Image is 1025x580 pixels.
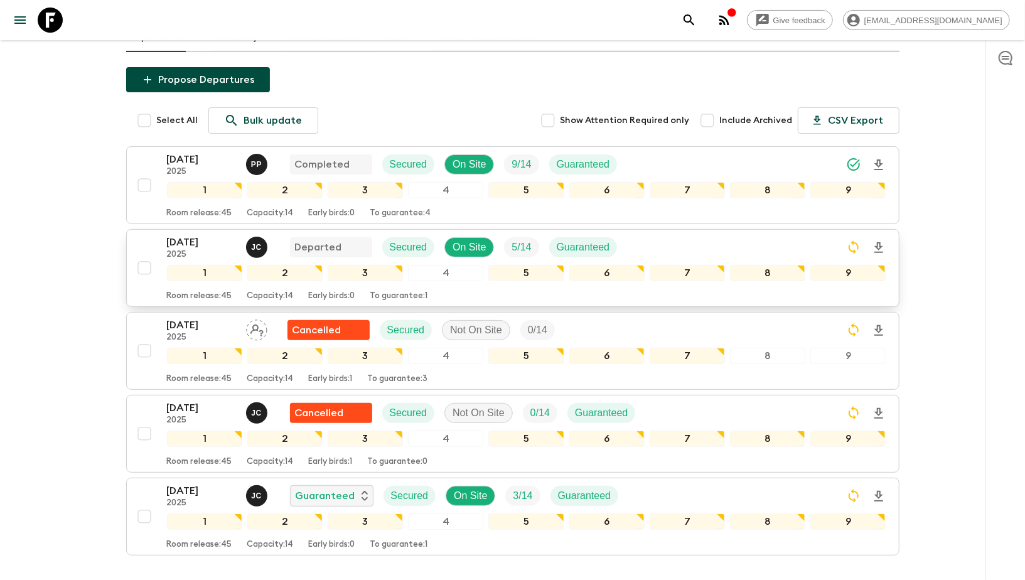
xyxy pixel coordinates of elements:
p: Guaranteed [558,488,611,503]
p: Completed [295,157,350,172]
svg: Download Onboarding [871,323,886,338]
p: J C [251,491,262,501]
p: Room release: 45 [167,374,232,384]
button: JC [246,402,270,424]
p: Secured [390,405,427,421]
div: On Site [444,154,494,175]
p: Not On Site [453,405,505,421]
div: 3 [328,265,403,281]
p: 5 / 14 [512,240,531,255]
button: [DATE]2025Pabel PerezCompletedSecuredOn SiteTrip FillGuaranteed123456789Room release:45Capacity:1... [126,146,899,224]
p: On Site [453,157,486,172]
div: 8 [730,182,805,198]
div: 1 [167,265,242,281]
p: Early birds: 0 [309,540,355,550]
div: 5 [488,348,564,364]
div: 8 [730,431,805,447]
p: 2025 [167,416,236,426]
button: CSV Export [798,107,899,134]
button: [DATE]2025Julio CamachoDepartedSecuredOn SiteTrip FillGuaranteed123456789Room release:45Capacity:... [126,229,899,307]
span: Pabel Perez [246,158,270,168]
div: 7 [650,513,725,530]
p: Room release: 45 [167,540,232,550]
span: Select All [157,114,198,127]
svg: Sync Required - Changes detected [846,240,861,255]
p: Secured [390,240,427,255]
p: [DATE] [167,318,236,333]
div: Trip Fill [504,237,539,257]
p: To guarantee: 3 [368,374,428,384]
p: 0 / 14 [528,323,547,338]
p: Guaranteed [296,488,355,503]
div: Trip Fill [520,320,555,340]
p: 0 / 14 [530,405,550,421]
p: [DATE] [167,483,236,498]
span: Julio Camacho [246,489,270,499]
div: 8 [730,348,805,364]
p: Guaranteed [557,240,610,255]
p: Early birds: 0 [309,291,355,301]
div: 8 [730,265,805,281]
p: 2025 [167,498,236,508]
svg: Download Onboarding [871,240,886,255]
div: Secured [382,403,435,423]
div: 2 [247,265,323,281]
div: Not On Site [442,320,510,340]
div: 4 [408,513,483,530]
div: 1 [167,182,242,198]
button: search adventures [677,8,702,33]
div: 9 [810,265,886,281]
p: On Site [453,240,486,255]
button: Propose Departures [126,67,270,92]
p: Capacity: 14 [247,291,294,301]
div: 5 [488,182,564,198]
svg: Sync Required - Changes detected [846,488,861,503]
div: 2 [247,431,323,447]
div: 4 [408,348,483,364]
div: 9 [810,182,886,198]
p: Cancelled [292,323,341,338]
svg: Download Onboarding [871,489,886,504]
div: 7 [650,348,725,364]
span: [EMAIL_ADDRESS][DOMAIN_NAME] [857,16,1009,25]
span: Julio Camacho [246,240,270,250]
button: menu [8,8,33,33]
p: Early birds: 1 [309,374,353,384]
div: 3 [328,513,403,530]
span: Give feedback [766,16,832,25]
p: Room release: 45 [167,457,232,467]
div: 3 [328,182,403,198]
div: 4 [408,182,483,198]
div: 9 [810,348,886,364]
div: 2 [247,513,323,530]
div: 9 [810,431,886,447]
p: 2025 [167,333,236,343]
a: Give feedback [747,10,833,30]
p: 2025 [167,167,236,177]
p: To guarantee: 4 [370,208,431,218]
div: 2 [247,182,323,198]
button: JC [246,485,270,507]
div: 1 [167,431,242,447]
div: 3 [328,348,403,364]
div: Secured [380,320,432,340]
div: 1 [167,348,242,364]
svg: Sync Required - Changes detected [846,405,861,421]
button: [DATE]2025Julio CamachoGuaranteedSecuredOn SiteTrip FillGuaranteed123456789Room release:45Capacit... [126,478,899,556]
p: J C [251,408,262,418]
svg: Download Onboarding [871,158,886,173]
div: 7 [650,431,725,447]
div: 5 [488,513,564,530]
p: Room release: 45 [167,291,232,301]
p: To guarantee: 1 [370,291,428,301]
div: 5 [488,265,564,281]
p: Guaranteed [575,405,628,421]
p: Capacity: 14 [247,457,294,467]
div: 6 [569,513,645,530]
p: To guarantee: 1 [370,540,428,550]
span: Include Archived [720,114,793,127]
div: Secured [382,154,435,175]
svg: Download Onboarding [871,406,886,421]
div: Trip Fill [504,154,539,175]
div: 9 [810,513,886,530]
